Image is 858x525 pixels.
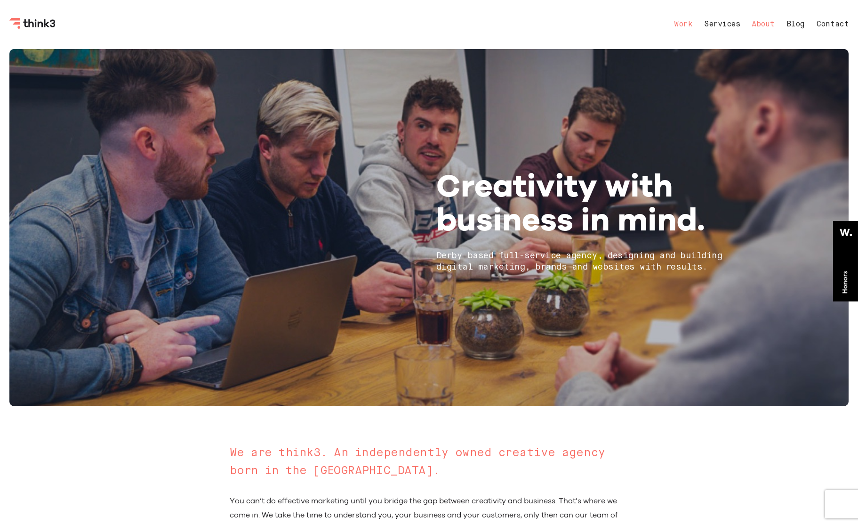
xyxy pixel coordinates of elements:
[436,168,736,236] h1: Creativity with business in mind.
[230,444,628,480] h2: We are think3. An independently owned creative agency born in the [GEOGRAPHIC_DATA].
[436,250,736,273] h2: Derby based full-service agency, designing and building digital marketing, brands and websites wi...
[817,21,849,28] a: Contact
[752,21,775,28] a: About
[674,21,692,28] a: Work
[704,21,740,28] a: Services
[786,21,805,28] a: Blog
[9,22,56,31] a: Think3 Logo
